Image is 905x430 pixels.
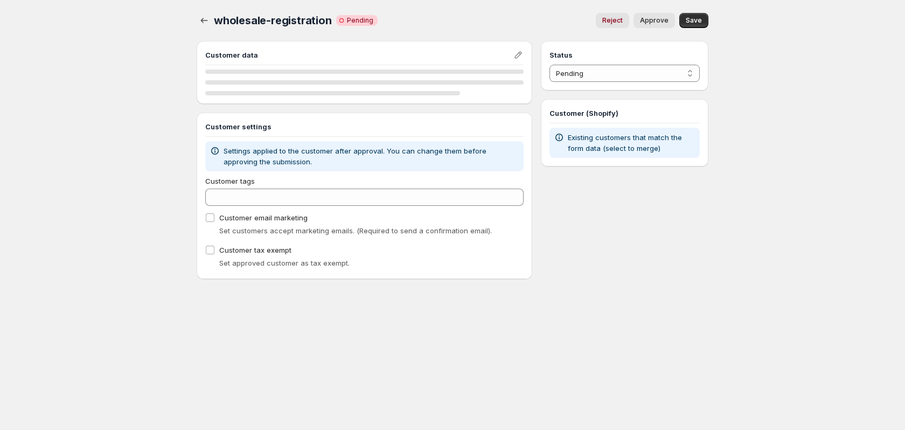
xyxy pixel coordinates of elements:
[686,16,702,25] span: Save
[219,226,492,235] span: Set customers accept marketing emails. (Required to send a confirmation email).
[596,13,629,28] button: Reject
[549,108,700,119] h3: Customer (Shopify)
[219,213,308,222] span: Customer email marketing
[219,246,291,254] span: Customer tax exempt
[568,132,695,154] p: Existing customers that match the form data (select to merge)
[219,259,350,267] span: Set approved customer as tax exempt.
[224,145,519,167] p: Settings applied to the customer after approval. You can change them before approving the submiss...
[633,13,675,28] button: Approve
[205,50,513,60] h3: Customer data
[205,177,255,185] span: Customer tags
[511,47,526,63] button: Edit
[679,13,708,28] button: Save
[214,14,332,27] span: wholesale-registration
[347,16,373,25] span: Pending
[205,121,524,132] h3: Customer settings
[602,16,623,25] span: Reject
[640,16,669,25] span: Approve
[549,50,700,60] h3: Status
